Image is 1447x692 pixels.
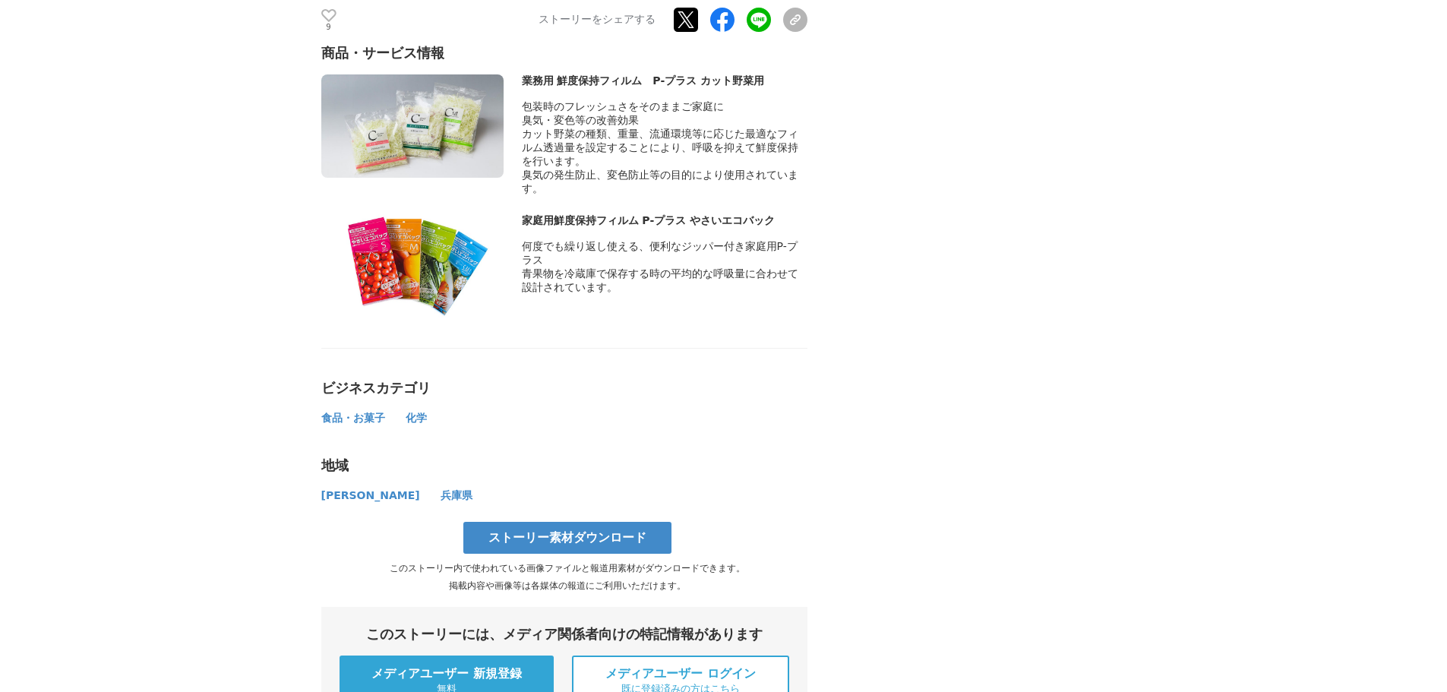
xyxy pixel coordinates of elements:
[522,100,724,112] span: 包装時のフレッシュさをそのままご家庭に
[522,240,798,266] span: 何度でも繰り返し使える、便利なジッパー付き家庭用P-プラス
[522,214,807,228] div: 家庭用鮮度保持フィルム P-プラス やさいエコバック
[321,214,504,318] img: thumbnail_55864880-f8ed-11ef-8387-052527a55f27.jpg
[321,489,420,501] span: [PERSON_NAME]
[321,415,387,423] a: 食品・お菓子
[340,625,789,643] div: このストーリーには、メディア関係者向けの特記情報があります
[321,24,336,31] p: 9
[321,379,807,397] div: ビジネスカテゴリ
[321,412,385,424] span: 食品・お菓子
[463,522,671,554] a: ストーリー素材ダウンロード
[441,492,472,501] a: 兵庫県
[522,74,807,88] div: 業務用 鮮度保持フィルム P-プラス カット野菜用
[605,666,756,682] span: メディアユーザー ログイン
[321,492,422,501] a: [PERSON_NAME]
[321,44,807,62] div: 商品・サービス情報
[441,489,472,501] span: 兵庫県
[522,128,798,167] span: カット野菜の種類、重量、流通環境等に応じた最適なフィルム透過量を設定することにより、呼吸を抑えて鮮度保持を行います。
[522,267,798,293] span: 青果物を冷蔵庫で保存する時の平均的な呼吸量に合わせて設計されています。
[371,666,522,682] span: メディアユーザー 新規登録
[321,560,814,593] p: このストーリー内で使われている画像ファイルと報道用素材がダウンロードできます。 掲載内容や画像等は各媒体の報道にご利用いただけます。
[406,415,427,423] a: 化学
[539,13,656,27] p: ストーリーをシェアする
[406,412,427,424] span: 化学
[321,457,807,475] div: 地域
[321,74,504,178] img: thumbnail_4fa73080-f8ed-11ef-aa47-97da26544035.jpg
[522,114,639,126] span: 臭気・変色等の改善効果
[522,169,798,194] span: 臭気の発生防止、変色防止等の目的により使用されています。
